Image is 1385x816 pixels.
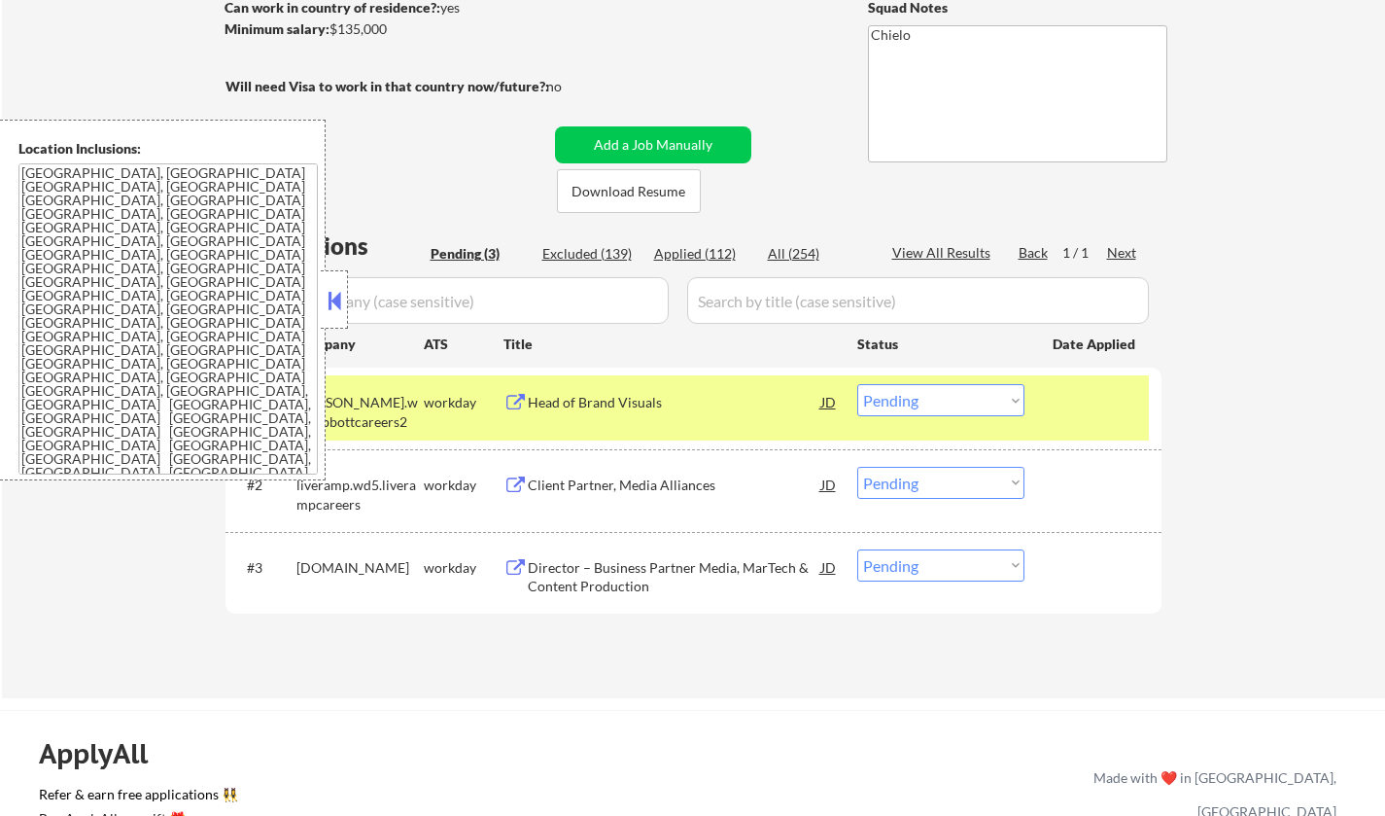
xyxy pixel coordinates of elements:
[424,335,503,354] div: ATS
[542,244,640,264] div: Excluded (139)
[819,384,839,419] div: JD
[528,393,821,412] div: Head of Brand Visuals
[687,277,1149,324] input: Search by title (case sensitive)
[225,19,548,39] div: $135,000
[1107,243,1138,263] div: Next
[557,169,701,213] button: Download Resume
[231,277,669,324] input: Search by company (case sensitive)
[1019,243,1050,263] div: Back
[225,20,329,37] strong: Minimum salary:
[39,788,687,808] a: Refer & earn free applications 👯‍♀️
[528,558,821,596] div: Director – Business Partner Media, MarTech & Content Production
[424,558,503,578] div: workday
[247,558,281,578] div: #3
[431,244,528,264] div: Pending (3)
[18,139,318,159] div: Location Inclusions:
[424,393,503,412] div: workday
[654,244,751,264] div: Applied (112)
[296,335,424,354] div: Company
[247,476,281,495] div: #2
[528,476,821,495] div: Client Partner, Media Alliances
[892,243,996,263] div: View All Results
[39,737,170,770] div: ApplyAll
[296,558,424,578] div: [DOMAIN_NAME]
[768,244,865,264] div: All (254)
[819,467,839,502] div: JD
[857,326,1024,361] div: Status
[546,77,602,96] div: no
[424,476,503,495] div: workday
[1062,243,1107,263] div: 1 / 1
[225,78,549,94] strong: Will need Visa to work in that country now/future?:
[296,393,424,431] div: [PERSON_NAME].wd5.abbottcareers2
[296,476,424,514] div: liveramp.wd5.liverampcareers
[503,335,839,354] div: Title
[1053,335,1138,354] div: Date Applied
[555,126,751,163] button: Add a Job Manually
[819,550,839,585] div: JD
